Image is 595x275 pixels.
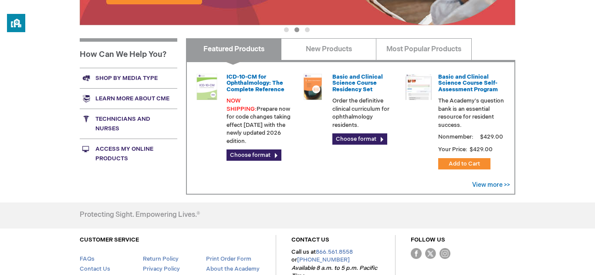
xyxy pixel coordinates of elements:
a: Basic and Clinical Science Course Self-Assessment Program [438,73,498,93]
a: Most Popular Products [376,38,471,60]
button: 3 of 3 [305,27,310,32]
a: Return Policy [143,255,179,262]
button: Add to Cart [438,158,490,169]
a: Print Order Form [206,255,251,262]
h4: Protecting Sight. Empowering Lives.® [80,211,200,219]
a: View more >> [472,181,510,189]
a: Featured Products [186,38,281,60]
a: Privacy Policy [143,265,180,272]
p: Order the definitive clinical curriculum for ophthalmology residents. [332,97,399,129]
img: Facebook [411,248,422,259]
a: Choose format [332,133,387,145]
a: CUSTOMER SERVICE [80,236,139,243]
a: About the Academy [206,265,260,272]
h1: How Can We Help You? [80,38,177,68]
span: $429.00 [479,133,504,140]
img: bcscself_20.jpg [406,74,432,100]
a: FOLLOW US [411,236,445,243]
span: $429.00 [469,146,494,153]
strong: Nonmember: [438,132,473,142]
button: 1 of 3 [284,27,289,32]
img: Twitter [425,248,436,259]
a: CONTACT US [291,236,329,243]
a: FAQs [80,255,95,262]
a: ICD-10-CM for Ophthalmology: The Complete Reference [227,73,284,93]
a: Basic and Clinical Science Course Residency Set [332,73,383,93]
button: privacy banner [7,14,25,32]
font: NOW SHIPPING: [227,97,257,113]
span: Add to Cart [449,160,480,167]
a: Choose format [227,149,281,161]
a: [PHONE_NUMBER] [297,256,350,263]
a: Shop by media type [80,68,177,88]
strong: Your Price: [438,146,467,153]
img: instagram [439,248,450,259]
a: Learn more about CME [80,88,177,109]
p: Prepare now for code changes taking effect [DATE] with the newly updated 2026 edition. [227,97,293,145]
a: Technicians and nurses [80,109,177,139]
a: New Products [281,38,376,60]
a: Contact Us [80,265,110,272]
button: 2 of 3 [294,27,299,32]
img: 0120008u_42.png [194,74,220,100]
img: 02850963u_47.png [300,74,326,100]
a: 866.561.8558 [316,248,353,255]
p: The Academy's question bank is an essential resource for resident success. [438,97,504,129]
a: Access My Online Products [80,139,177,169]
